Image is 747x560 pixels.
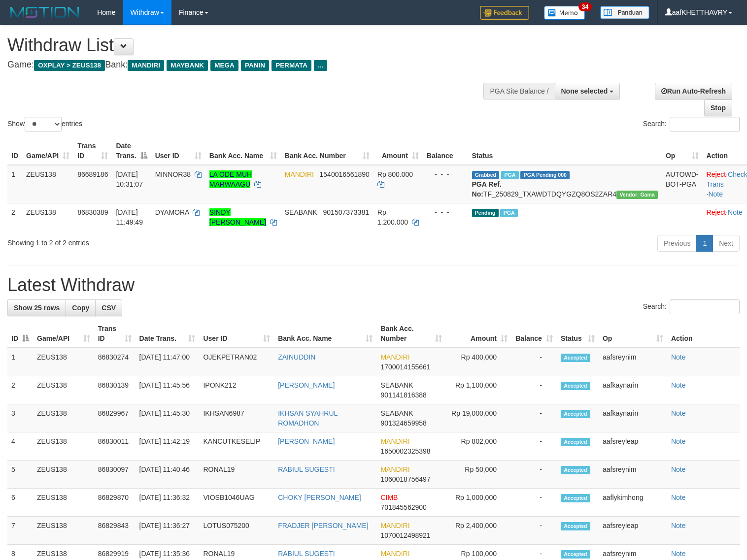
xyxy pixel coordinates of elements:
span: MANDIRI [380,437,409,445]
td: [DATE] 11:45:56 [136,376,200,404]
td: 1 [7,348,33,376]
th: Balance [423,137,468,165]
label: Show entries [7,117,82,132]
td: IKHSAN6987 [199,404,274,432]
a: Note [671,353,686,361]
a: Stop [704,99,732,116]
input: Search: [670,117,740,132]
span: Copy [72,304,89,312]
span: Rp 1.200.000 [377,208,408,226]
td: ZEUS138 [22,203,73,231]
span: [DATE] 11:49:49 [116,208,143,226]
span: MAYBANK [167,60,208,71]
th: ID [7,137,22,165]
a: Reject [707,208,726,216]
a: 1 [696,235,713,252]
td: aafkaynarin [599,376,667,404]
td: 3 [7,404,33,432]
td: [DATE] 11:45:30 [136,404,200,432]
td: [DATE] 11:47:00 [136,348,200,376]
a: CHOKY [PERSON_NAME] [278,494,361,501]
td: - [511,517,557,545]
span: OXPLAY > ZEUS138 [34,60,105,71]
span: SEABANK [380,409,413,417]
label: Search: [643,117,740,132]
td: TF_250829_TXAWDTDQYGZQ8OS2ZAR4 [468,165,662,203]
span: MANDIRI [380,465,409,473]
span: MANDIRI [128,60,164,71]
span: Copy 1650002325398 to clipboard [380,447,430,455]
span: SEABANK [285,208,317,216]
span: Copy 901141816388 to clipboard [380,391,426,399]
td: 86830274 [94,348,136,376]
span: SEABANK [380,381,413,389]
a: [PERSON_NAME] [278,437,335,445]
td: [DATE] 11:36:27 [136,517,200,545]
a: Note [671,550,686,558]
td: ZEUS138 [33,348,94,376]
td: [DATE] 11:42:19 [136,432,200,461]
td: VIOSB1046UAG [199,489,274,517]
h1: Withdraw List [7,35,488,55]
td: [DATE] 11:36:32 [136,489,200,517]
a: Note [671,522,686,529]
span: MANDIRI [380,353,409,361]
span: 34 [578,2,592,11]
th: Trans ID: activate to sort column ascending [73,137,112,165]
span: Accepted [561,410,590,418]
td: IPONK212 [199,376,274,404]
td: aafsreyleap [599,517,667,545]
input: Search: [670,299,740,314]
a: Run Auto-Refresh [655,83,732,99]
span: CIMB [380,494,398,501]
span: Marked by aafkaynarin [500,209,517,217]
td: - [511,432,557,461]
h4: Game: Bank: [7,60,488,70]
a: RABIUL SUGESTI [278,550,335,558]
td: ZEUS138 [33,404,94,432]
span: Accepted [561,354,590,362]
img: panduan.png [600,6,649,19]
span: Vendor URL: https://trx31.1velocity.biz [616,191,658,199]
a: Reject [707,170,726,178]
span: MEGA [210,60,238,71]
th: Op: activate to sort column ascending [599,320,667,348]
td: - [511,348,557,376]
span: ... [314,60,327,71]
div: - - - [427,207,464,217]
a: Note [671,494,686,501]
td: ZEUS138 [22,165,73,203]
td: 1 [7,165,22,203]
td: KANCUTKESELIP [199,432,274,461]
div: Showing 1 to 2 of 2 entries [7,234,304,248]
span: Copy 901507373381 to clipboard [323,208,369,216]
td: ZEUS138 [33,489,94,517]
label: Search: [643,299,740,314]
td: 7 [7,517,33,545]
td: 4 [7,432,33,461]
td: Rp 50,000 [446,461,511,489]
a: Next [713,235,740,252]
th: Balance: activate to sort column ascending [511,320,557,348]
span: Grabbed [472,171,500,179]
td: LOTUS075200 [199,517,274,545]
td: aaflykimhong [599,489,667,517]
a: Note [671,437,686,445]
th: Trans ID: activate to sort column ascending [94,320,136,348]
b: PGA Ref. No: [472,180,502,198]
th: ID: activate to sort column descending [7,320,33,348]
span: PGA Pending [520,171,570,179]
span: Copy 901324659958 to clipboard [380,419,426,427]
span: PERMATA [272,60,311,71]
a: Note [671,465,686,473]
span: Copy 701845562900 to clipboard [380,503,426,511]
th: Op: activate to sort column ascending [662,137,703,165]
a: LA ODE MUH MARWAAGU [209,170,252,188]
span: MANDIRI [380,522,409,529]
a: IKHSAN SYAHRUL ROMADHON [278,409,338,427]
td: - [511,489,557,517]
td: 5 [7,461,33,489]
div: PGA Site Balance / [483,83,554,99]
td: 86830011 [94,432,136,461]
a: Note [671,409,686,417]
